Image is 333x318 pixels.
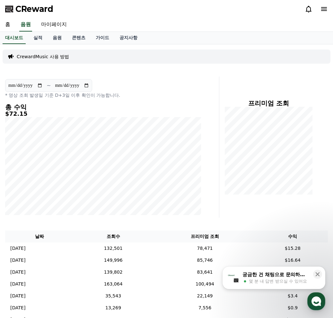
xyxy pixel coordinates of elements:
a: 대화 [42,204,83,220]
a: 공지사항 [114,32,143,44]
p: ~ [47,82,51,89]
td: 83,641 [152,266,257,278]
td: 139,802 [74,266,152,278]
span: CReward [15,4,53,14]
td: 78,471 [152,242,257,254]
td: 100,494 [152,278,257,290]
p: * 영상 조회 발생일 기준 D+3일 이후 확인이 가능합니다. [5,92,201,98]
p: [DATE] [10,304,25,311]
h5: $72.15 [5,111,201,117]
span: 대화 [59,214,66,219]
p: [DATE] [10,269,25,276]
a: 대시보드 [3,32,26,44]
td: 132,501 [74,242,152,254]
td: $15.03 [258,266,328,278]
span: 홈 [20,214,24,219]
a: 콘텐츠 [67,32,91,44]
h4: 프리미엄 조회 [224,100,312,107]
a: 설정 [83,204,123,220]
th: 날짜 [5,231,74,242]
td: 149,996 [74,254,152,266]
p: [DATE] [10,245,25,252]
th: 조회수 [74,231,152,242]
td: $0.9 [258,302,328,314]
a: 홈 [2,204,42,220]
a: 마이페이지 [36,18,72,32]
th: 프리미엄 조회 [152,231,257,242]
td: 163,064 [74,278,152,290]
td: 85,746 [152,254,257,266]
p: [DATE] [10,281,25,287]
h4: 총 수익 [5,104,201,111]
a: CReward [5,4,53,14]
a: 음원 [48,32,67,44]
td: $16.64 [258,254,328,266]
a: 음원 [19,18,32,32]
td: $3.4 [258,290,328,302]
a: 가이드 [91,32,114,44]
a: CrewardMusic 사용 방법 [17,53,69,60]
th: 수익 [258,231,328,242]
td: 22,149 [152,290,257,302]
td: $15.28 [258,242,328,254]
p: [DATE] [10,293,25,299]
td: 7,556 [152,302,257,314]
td: 35,543 [74,290,152,302]
a: 실적 [28,32,48,44]
td: 13,269 [74,302,152,314]
span: 설정 [99,214,107,219]
p: [DATE] [10,257,25,264]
